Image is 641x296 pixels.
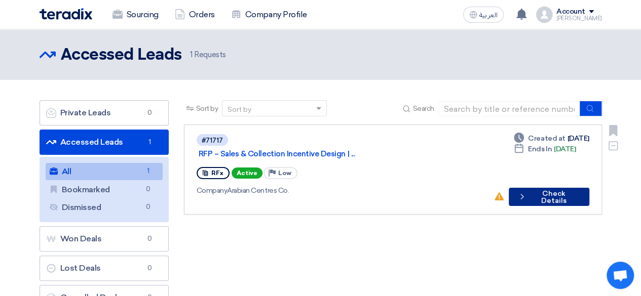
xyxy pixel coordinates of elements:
a: RFP – Sales & Collection Incentive Design | ... [199,149,452,158]
img: Teradix logo [40,8,92,20]
span: 0 [144,234,156,244]
button: العربية [463,7,504,23]
span: RFx [211,170,223,177]
a: All [46,163,163,180]
h2: Accessed Leads [61,45,182,65]
a: Dismissed [46,199,163,216]
span: 0 [142,184,155,195]
span: Active [232,167,262,179]
div: [DATE] [514,133,589,144]
span: 1 [144,137,156,147]
div: Sort by [228,104,251,115]
input: Search by title or reference number [438,101,580,116]
a: Orders [167,4,223,26]
span: العربية [479,12,498,19]
span: Created at [528,133,565,144]
img: profile_test.png [536,7,552,23]
div: [DATE] [514,144,576,154]
a: Won Deals0 [40,226,169,251]
a: Lost Deals0 [40,256,169,281]
span: Requests [190,49,226,61]
div: Arabian Centres Co. [197,185,485,196]
span: 1 [190,50,193,59]
div: [PERSON_NAME] [556,16,602,21]
div: #71717 [202,137,223,144]
button: Check Details [509,188,589,206]
span: 0 [144,108,156,118]
a: Accessed Leads1 [40,130,169,155]
span: Search [412,103,434,114]
span: Low [278,170,291,177]
a: Private Leads0 [40,100,169,125]
div: Open chat [607,262,634,289]
a: Sourcing [104,4,167,26]
span: 0 [144,263,156,273]
span: Ends In [528,144,552,154]
span: Sort by [196,103,218,114]
span: 1 [142,166,155,177]
span: Company [197,186,228,195]
a: Bookmarked [46,181,163,198]
span: 0 [142,202,155,213]
div: Account [556,8,585,16]
a: Company Profile [223,4,315,26]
